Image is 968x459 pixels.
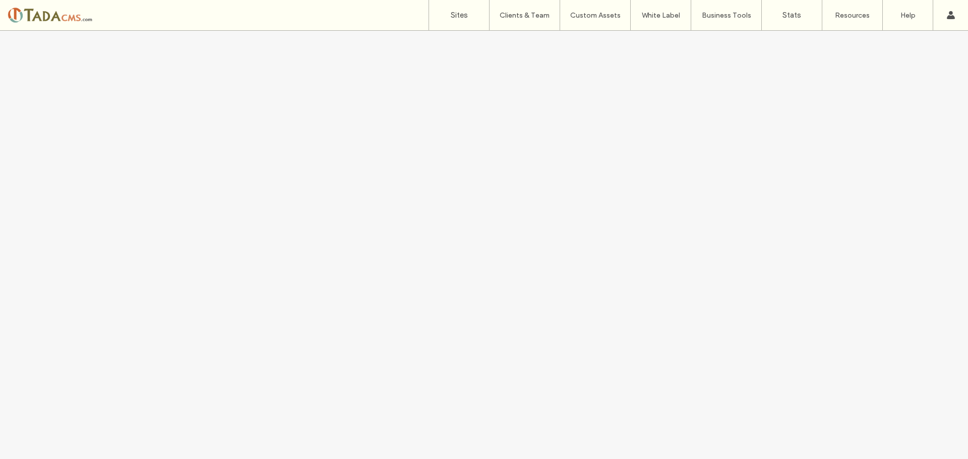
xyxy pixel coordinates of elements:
[642,11,680,20] label: White Label
[451,11,468,20] label: Sites
[500,11,550,20] label: Clients & Team
[702,11,751,20] label: Business Tools
[835,11,870,20] label: Resources
[570,11,621,20] label: Custom Assets
[900,11,916,20] label: Help
[782,11,801,20] label: Stats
